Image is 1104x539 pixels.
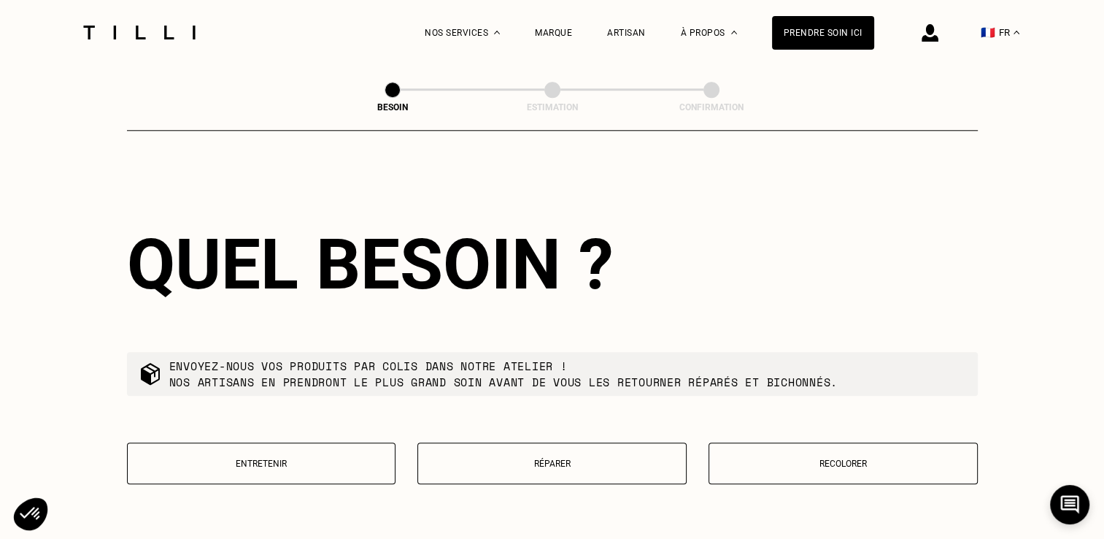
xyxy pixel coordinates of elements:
img: icône connexion [922,24,938,42]
div: Confirmation [638,102,784,112]
div: Besoin [320,102,466,112]
div: Quel besoin ? [127,223,978,305]
img: commande colis [139,362,162,386]
a: Artisan [607,28,646,38]
a: Marque [535,28,572,38]
p: Recolorer [717,459,970,469]
button: Entretenir [127,443,396,484]
img: Menu déroulant [494,31,500,34]
img: menu déroulant [1014,31,1019,34]
p: Réparer [425,459,679,469]
button: Réparer [417,443,687,484]
p: Envoyez-nous vos produits par colis dans notre atelier ! Nos artisans en prendront le plus grand ... [169,358,838,390]
button: Recolorer [709,443,978,484]
img: Logo du service de couturière Tilli [78,26,201,39]
div: Estimation [479,102,625,112]
p: Entretenir [135,459,388,469]
span: 🇫🇷 [981,26,995,39]
a: Prendre soin ici [772,16,874,50]
img: Menu déroulant à propos [731,31,737,34]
